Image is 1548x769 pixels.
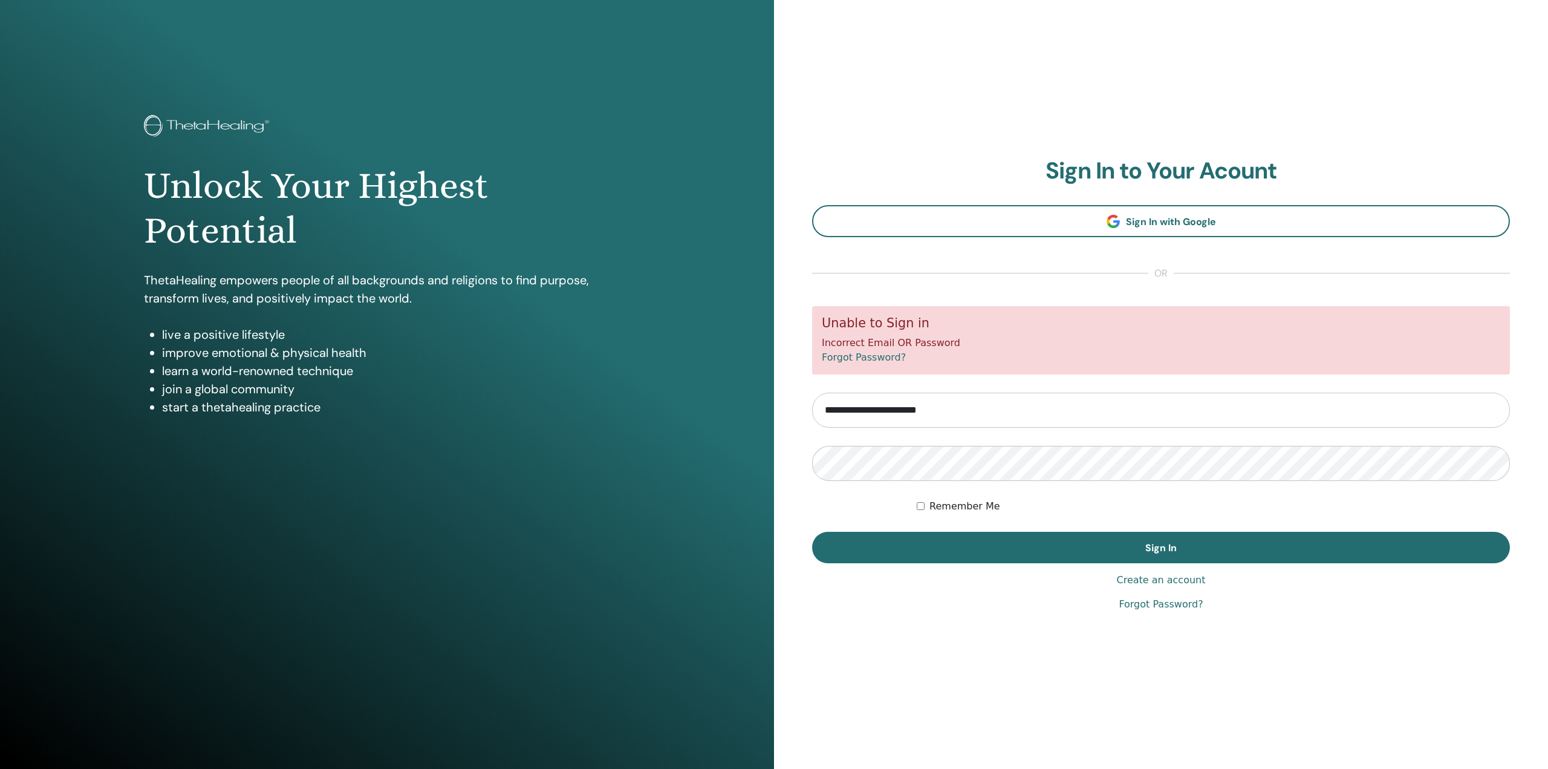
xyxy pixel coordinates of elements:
li: start a thetahealing practice [162,398,629,416]
span: or [1148,266,1174,281]
span: Sign In with Google [1126,215,1216,228]
a: Create an account [1116,573,1205,587]
li: join a global community [162,380,629,398]
button: Sign In [812,532,1510,563]
a: Sign In with Google [812,205,1510,237]
span: Sign In [1145,542,1177,554]
a: Forgot Password? [822,352,906,363]
a: Forgot Password? [1119,597,1203,612]
li: live a positive lifestyle [162,326,629,344]
h2: Sign In to Your Acount [812,157,1510,185]
label: Remember Me [929,499,1000,514]
div: Keep me authenticated indefinitely or until I manually logout [917,499,1510,514]
li: improve emotional & physical health [162,344,629,362]
h5: Unable to Sign in [822,316,1500,331]
li: learn a world-renowned technique [162,362,629,380]
p: ThetaHealing empowers people of all backgrounds and religions to find purpose, transform lives, a... [144,271,629,307]
div: Incorrect Email OR Password [812,306,1510,375]
h1: Unlock Your Highest Potential [144,163,629,254]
